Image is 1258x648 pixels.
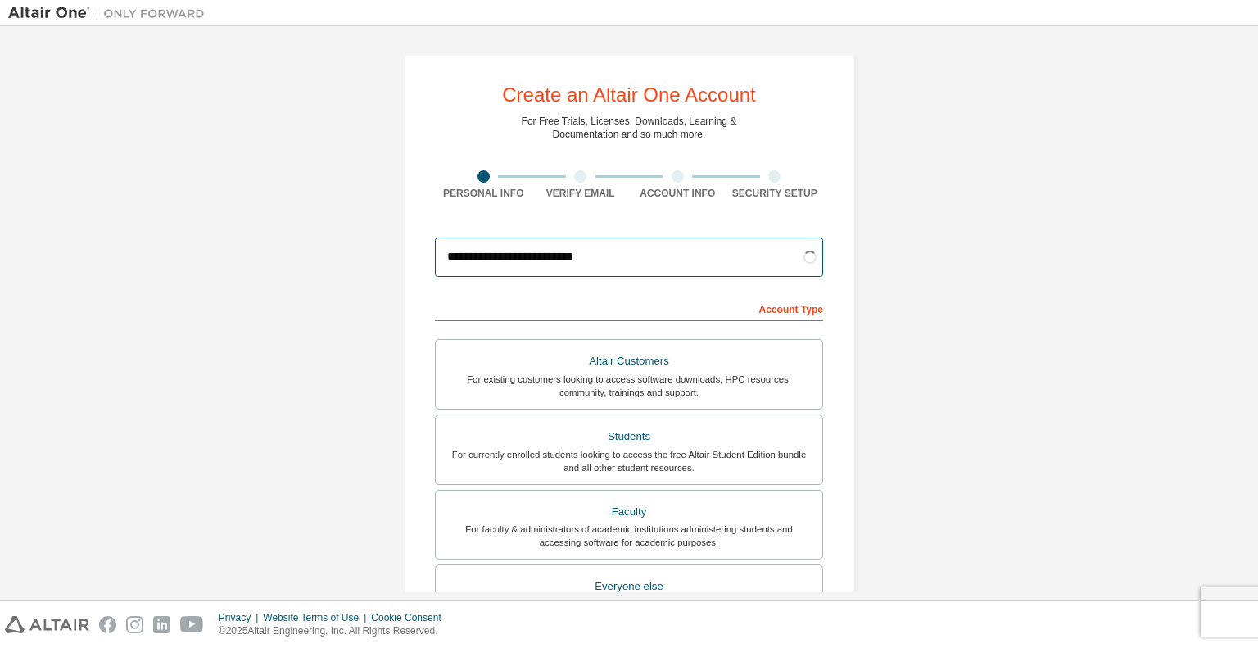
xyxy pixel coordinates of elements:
[435,187,532,200] div: Personal Info
[522,115,737,141] div: For Free Trials, Licenses, Downloads, Learning & Documentation and so much more.
[8,5,213,21] img: Altair One
[371,611,450,624] div: Cookie Consent
[446,448,812,474] div: For currently enrolled students looking to access the free Altair Student Edition bundle and all ...
[446,575,812,598] div: Everyone else
[446,350,812,373] div: Altair Customers
[629,187,726,200] div: Account Info
[446,501,812,523] div: Faculty
[726,187,824,200] div: Security Setup
[502,85,756,105] div: Create an Altair One Account
[153,616,170,633] img: linkedin.svg
[219,624,451,638] p: © 2025 Altair Engineering, Inc. All Rights Reserved.
[446,425,812,448] div: Students
[126,616,143,633] img: instagram.svg
[99,616,116,633] img: facebook.svg
[446,373,812,399] div: For existing customers looking to access software downloads, HPC resources, community, trainings ...
[532,187,630,200] div: Verify Email
[263,611,371,624] div: Website Terms of Use
[435,295,823,321] div: Account Type
[5,616,89,633] img: altair_logo.svg
[219,611,263,624] div: Privacy
[180,616,204,633] img: youtube.svg
[446,523,812,549] div: For faculty & administrators of academic institutions administering students and accessing softwa...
